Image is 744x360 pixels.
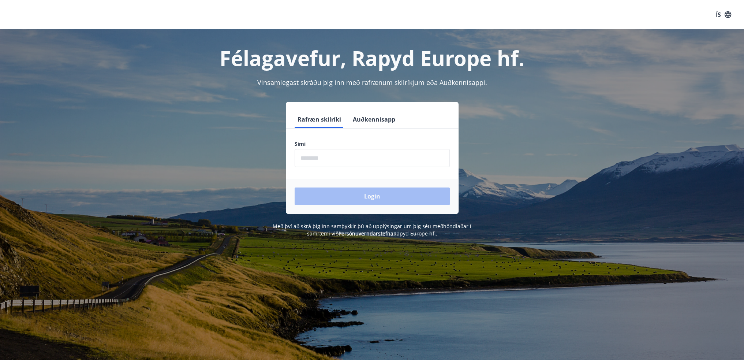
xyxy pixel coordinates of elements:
button: ÍS [712,8,735,21]
h1: Félagavefur, Rapyd Europe hf. [117,44,627,72]
span: Með því að skrá þig inn samþykkir þú að upplýsingar um þig séu meðhöndlaðar í samræmi við Rapyd E... [273,223,471,237]
span: Vinsamlegast skráðu þig inn með rafrænum skilríkjum eða Auðkennisappi. [257,78,487,87]
button: Auðkennisapp [350,111,398,128]
label: Sími [295,140,450,148]
button: Rafræn skilríki [295,111,344,128]
a: Persónuverndarstefna [339,230,393,237]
